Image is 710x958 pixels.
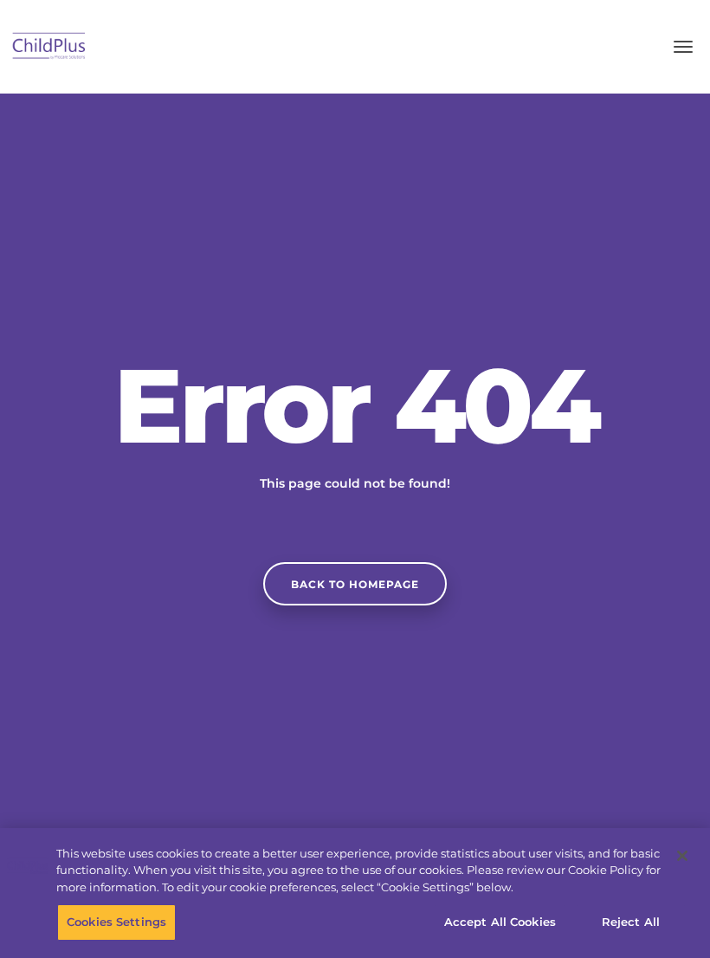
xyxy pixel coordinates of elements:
a: Back to homepage [263,562,447,605]
img: ChildPlus by Procare Solutions [9,27,90,68]
button: Accept All Cookies [435,904,565,941]
button: Close [663,837,701,875]
button: Reject All [577,904,685,941]
p: This page could not be found! [173,475,537,493]
h2: Error 404 [95,353,615,457]
button: Cookies Settings [57,904,176,941]
div: This website uses cookies to create a better user experience, provide statistics about user visit... [56,845,661,897]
